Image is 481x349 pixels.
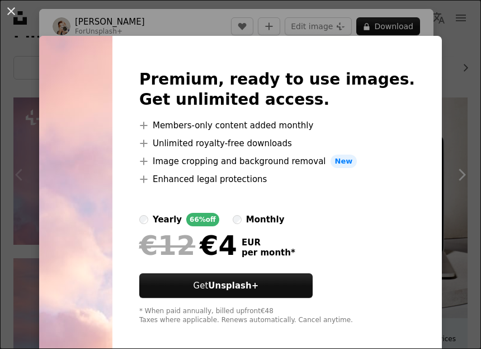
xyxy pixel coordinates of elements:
[186,213,219,226] div: 66% off
[139,307,415,325] div: * When paid annually, billed upfront €48 Taxes where applicable. Renews automatically. Cancel any...
[139,119,415,132] li: Members-only content added monthly
[242,248,295,258] span: per month *
[208,281,258,291] strong: Unsplash+
[246,213,285,226] div: monthly
[139,155,415,168] li: Image cropping and background removal
[242,238,295,248] span: EUR
[331,155,357,168] span: New
[139,231,237,260] div: €4
[139,273,313,298] button: GetUnsplash+
[139,173,415,186] li: Enhanced legal protections
[139,231,195,260] span: €12
[139,215,148,224] input: yearly66%off
[139,137,415,150] li: Unlimited royalty-free downloads
[153,213,182,226] div: yearly
[139,69,415,110] h2: Premium, ready to use images. Get unlimited access.
[233,215,242,224] input: monthly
